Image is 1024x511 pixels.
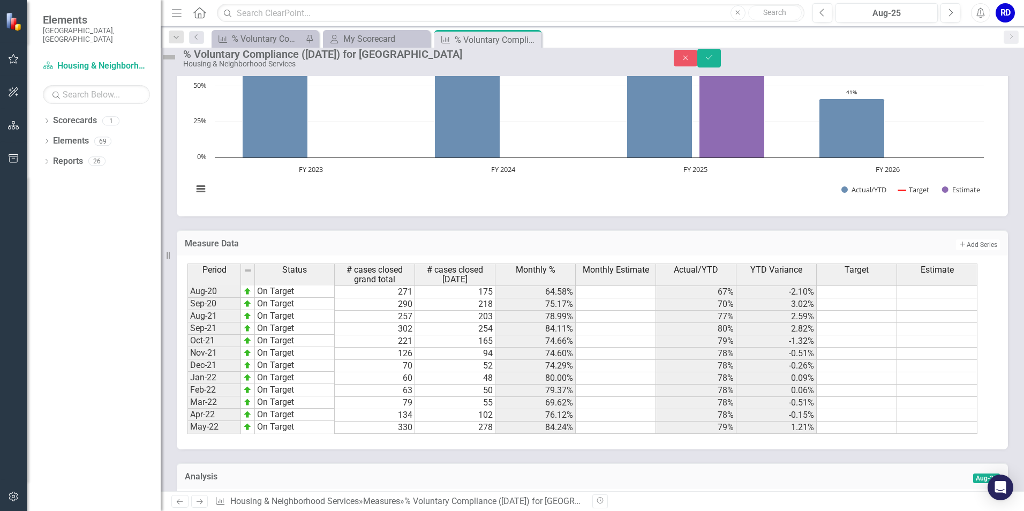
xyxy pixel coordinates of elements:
td: On Target [255,384,335,396]
td: On Target [255,396,335,409]
p: GoGov Apps Software: Report - PM% Voluntary Compliance WJL. Export to excel, filter for Series da... [3,58,826,71]
span: Status [282,265,307,275]
span: Target [845,265,869,275]
button: Add Series [956,239,1000,250]
text: 25% [193,116,207,125]
td: 74.77% [495,434,576,446]
span: # cases closed [DATE] [417,265,493,284]
td: 0.06% [736,385,817,397]
path: FY 2025 , 62. Estimate. [699,69,765,157]
button: RD [996,3,1015,22]
small: [GEOGRAPHIC_DATA], [GEOGRAPHIC_DATA] [43,26,150,44]
div: » » [215,495,584,508]
td: On Target [255,409,335,421]
td: -2.10% [736,285,817,298]
g: Actual/YTD, series 1 of 3. Bar series with 4 bars. [243,69,885,157]
td: Jan-22 [187,372,241,384]
td: Feb-22 [187,384,241,396]
div: My Scorecard [343,32,427,46]
h3: Measure Data [185,239,634,249]
div: % Voluntary Compliance ([DATE]) for Housing [232,32,303,46]
td: 257 [335,311,415,323]
img: Not Defined [161,49,178,66]
td: Aug-20 [187,285,241,298]
a: Scorecards [53,115,97,127]
svg: Interactive chart [187,45,989,206]
span: Period [202,265,227,275]
td: 3.02% [736,298,817,311]
td: On Target [255,433,335,446]
img: zOikAAAAAElFTkSuQmCC [243,336,252,345]
td: 254 [415,323,495,335]
div: % Voluntary Compliance ([DATE]) for [GEOGRAPHIC_DATA] [183,48,652,60]
button: Show Actual/YTD [841,185,886,194]
td: 80.00% [495,372,576,385]
button: Show Target [898,185,930,194]
span: # cases closed grand total [337,265,412,284]
td: 2.82% [736,323,817,335]
td: Aug-21 [187,310,241,322]
td: Dec-21 [187,359,241,372]
td: 290 [335,298,415,311]
td: 302 [335,323,415,335]
a: Elements [53,135,89,147]
td: 78% [656,360,736,372]
td: Oct-21 [187,335,241,347]
td: 74.66% [495,335,576,348]
div: Open Intercom Messenger [988,475,1013,500]
button: Aug-25 [835,3,938,22]
a: My Scorecard [326,32,427,46]
td: 78% [656,409,736,422]
img: zOikAAAAAElFTkSuQmCC [243,398,252,407]
td: On Target [255,421,335,433]
text: 41% [846,88,857,96]
img: zOikAAAAAElFTkSuQmCC [243,324,252,333]
div: Aug-25 [839,7,934,20]
text: FY 2023 [299,164,323,174]
td: 63.00% [817,434,897,446]
text: FY 2024 [491,164,516,174]
td: -0.15% [736,409,817,422]
td: 79% [656,422,736,434]
div: 69 [94,137,111,146]
td: 55 [415,397,495,409]
p: Measure Method: Include case topics: Weedy/junked lot and Weedy Chronic Violator Statuses: Closed... [3,24,826,50]
td: 218 [415,298,495,311]
img: zOikAAAAAElFTkSuQmCC [243,299,252,308]
text: FY 2026 [876,164,900,174]
button: View chart menu, Chart [193,182,208,197]
img: zOikAAAAAElFTkSuQmCC [243,410,252,419]
td: 78% [656,434,736,446]
td: 278 [415,422,495,434]
td: 330 [335,422,415,434]
td: On Target [255,310,335,322]
span: Actual/YTD [674,265,718,275]
path: FY 2026, 41.09589041. Actual/YTD. [819,99,885,157]
span: Elements [43,13,150,26]
td: 69.62% [495,397,576,409]
input: Search ClearPoint... [217,4,804,22]
td: Apr-22 [187,409,241,421]
span: Aug-25 [973,474,1000,483]
span: Monthly Estimate [583,265,649,275]
td: 63 [335,385,415,397]
td: 249 [415,434,495,446]
td: May-22 [187,421,241,433]
td: 74.60% [495,348,576,360]
button: Search [748,5,802,20]
td: 60 [335,372,415,385]
span: Search [763,8,786,17]
img: zOikAAAAAElFTkSuQmCC [243,349,252,357]
input: Search Below... [43,85,150,104]
td: Nov-21 [187,347,241,359]
td: Mar-22 [187,396,241,409]
td: On Target [255,322,335,335]
path: FY 2024, 60.98675194. Actual/YTD. [435,70,500,157]
td: 64.58% [495,285,576,298]
div: Chart. Highcharts interactive chart. [187,45,997,206]
img: 8DAGhfEEPCf229AAAAAElFTkSuQmCC [244,266,252,275]
td: 126 [335,348,415,360]
img: zOikAAAAAElFTkSuQmCC [243,287,252,296]
td: 102 [415,409,495,422]
td: Sep-21 [187,322,241,335]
